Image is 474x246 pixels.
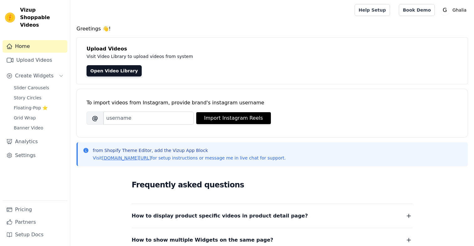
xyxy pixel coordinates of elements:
p: Ghalia [450,4,469,16]
input: username [103,112,194,125]
span: How to display product specific videos in product detail page? [132,212,308,220]
p: Visit for setup instructions or message me in live chat for support. [93,155,286,161]
button: How to show multiple Widgets on the same page? [132,236,413,244]
a: Help Setup [355,4,390,16]
img: Vizup [5,13,15,23]
span: How to show multiple Widgets on the same page? [132,236,273,244]
a: Partners [3,216,67,228]
span: Slider Carousels [14,85,49,91]
h4: Greetings 👋! [76,25,468,33]
button: How to display product specific videos in product detail page? [132,212,413,220]
button: G Ghalia [440,4,469,16]
h2: Frequently asked questions [132,179,413,191]
a: Banner Video [10,123,67,132]
span: Banner Video [14,125,43,131]
a: Story Circles [10,93,67,102]
a: Slider Carousels [10,83,67,92]
a: Grid Wrap [10,113,67,122]
a: Analytics [3,135,67,148]
div: To import videos from Instagram, provide brand's instagram username [87,99,458,107]
a: Upload Videos [3,54,67,66]
a: [DOMAIN_NAME][URL] [102,155,151,160]
a: Pricing [3,203,67,216]
a: Book Demo [399,4,435,16]
span: Story Circles [14,95,41,101]
span: Create Widgets [15,72,54,80]
span: Vizup Shoppable Videos [20,6,65,29]
h4: Upload Videos [87,45,458,53]
a: Home [3,40,67,53]
button: Import Instagram Reels [196,112,271,124]
text: G [443,7,447,13]
a: Settings [3,149,67,162]
span: Floating-Pop ⭐ [14,105,48,111]
a: Setup Docs [3,228,67,241]
a: Floating-Pop ⭐ [10,103,67,112]
p: Visit Video Library to upload videos from system [87,53,367,60]
a: Open Video Library [87,65,142,76]
button: Create Widgets [3,70,67,82]
span: @ [87,112,103,125]
span: Grid Wrap [14,115,36,121]
p: from Shopify Theme Editor, add the Vizup App Block [93,147,286,154]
